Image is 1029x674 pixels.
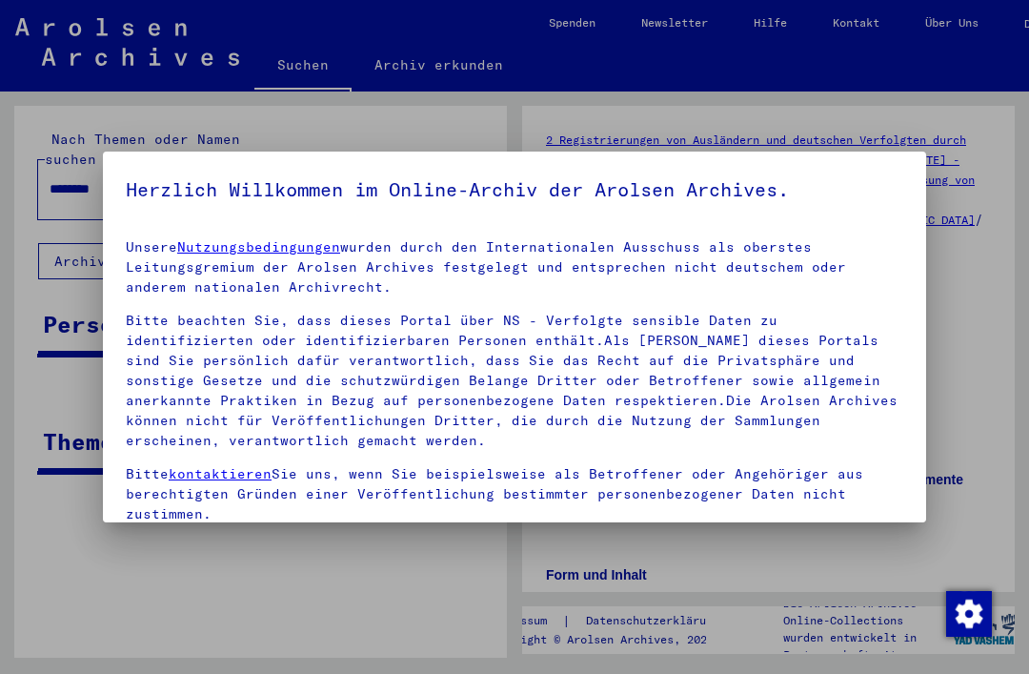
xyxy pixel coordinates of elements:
h5: Herzlich Willkommen im Online-Archiv der Arolsen Archives. [126,174,903,205]
p: Bitte beachten Sie, dass dieses Portal über NS - Verfolgte sensible Daten zu identifizierten oder... [126,311,903,451]
p: Bitte Sie uns, wenn Sie beispielsweise als Betroffener oder Angehöriger aus berechtigten Gründen ... [126,464,903,524]
img: Zustimmung ändern [946,591,992,637]
a: Nutzungsbedingungen [177,238,340,255]
p: Unsere wurden durch den Internationalen Ausschuss als oberstes Leitungsgremium der Arolsen Archiv... [126,237,903,297]
a: kontaktieren [169,465,272,482]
